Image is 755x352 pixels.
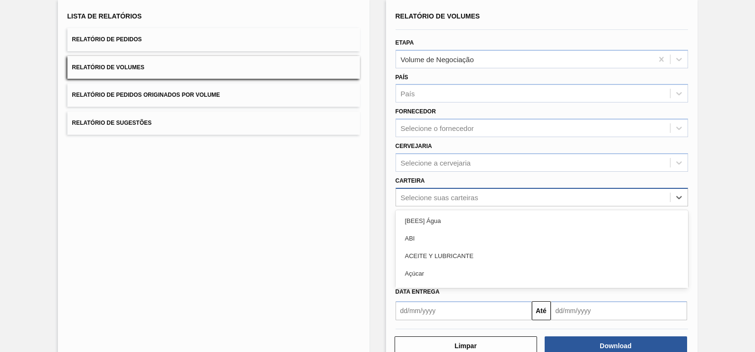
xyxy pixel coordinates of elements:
label: Fornecedor [396,108,436,115]
button: Relatório de Pedidos Originados por Volume [67,83,360,107]
div: Açúcar Líquido [396,282,688,300]
input: dd/mm/yyyy [396,301,532,320]
label: País [396,74,408,81]
input: dd/mm/yyyy [551,301,687,320]
span: Relatório de Pedidos Originados por Volume [72,92,220,98]
button: Relatório de Sugestões [67,111,360,135]
span: Relatório de Volumes [396,12,480,20]
label: Carteira [396,177,425,184]
button: Relatório de Volumes [67,56,360,79]
div: País [401,90,415,98]
button: Até [532,301,551,320]
button: Relatório de Pedidos [67,28,360,51]
label: Cervejaria [396,143,432,149]
label: Etapa [396,39,414,46]
div: Selecione suas carteiras [401,193,478,201]
div: Selecione a cervejaria [401,158,471,167]
span: Relatório de Volumes [72,64,144,71]
span: Data entrega [396,288,440,295]
div: Açúcar [396,265,688,282]
span: Relatório de Pedidos [72,36,142,43]
div: [BEES] Água [396,212,688,230]
div: Volume de Negociação [401,55,474,63]
div: ACEITE Y LUBRICANTE [396,247,688,265]
div: ABI [396,230,688,247]
span: Relatório de Sugestões [72,120,152,126]
span: Lista de Relatórios [67,12,142,20]
div: Selecione o fornecedor [401,124,474,132]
